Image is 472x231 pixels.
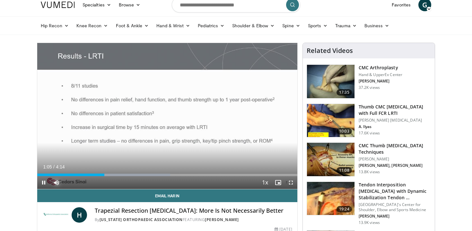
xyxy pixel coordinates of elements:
a: Hand & Wrist [153,19,194,32]
img: rosenwasser_basal_joint_1.png.150x105_q85_crop-smart_upscale.jpg [307,182,354,215]
p: [PERSON_NAME] [359,157,431,162]
h3: Thumb CMC [MEDICAL_DATA] with Full FCR LRTI [359,104,431,116]
img: 155faa92-facb-4e6b-8eb7-d2d6db7ef378.150x105_q85_crop-smart_upscale.jpg [307,104,354,137]
button: Fullscreen [284,176,297,189]
a: 19:24 Tendon Interposition [MEDICAL_DATA] with Dynamic Stabilization Tendon … [GEOGRAPHIC_DATA]'s... [307,182,431,225]
p: [PERSON_NAME] [359,214,431,219]
button: Pause [37,176,50,189]
a: Shoulder & Elbow [228,19,278,32]
div: Progress Bar [37,174,297,176]
button: Mute [50,176,63,189]
a: Spine [278,19,304,32]
img: California Orthopaedic Association [42,207,69,223]
a: Knee Recon [73,19,112,32]
video-js: Video Player [37,43,297,189]
a: Hip Recon [37,19,73,32]
a: Trauma [331,19,361,32]
div: By FEATURING [95,217,292,223]
button: Playback Rate [259,176,272,189]
a: Sports [304,19,332,32]
p: 13.8K views [359,169,380,175]
p: [GEOGRAPHIC_DATA]'s Center for Shoulder, Elbow and Sports Medicine [359,202,431,212]
p: [PERSON_NAME] [359,79,403,84]
a: Email Harin [37,189,297,202]
a: [PERSON_NAME] [205,217,239,222]
span: 11:08 [337,167,352,174]
a: 10:03 Thumb CMC [MEDICAL_DATA] with Full FCR LRTI [PERSON_NAME] [MEDICAL_DATA] A. Ilyas 17.6K views [307,104,431,138]
img: 54618_0000_3.png.150x105_q85_crop-smart_upscale.jpg [307,65,354,98]
h4: Related Videos [307,47,353,55]
p: 13.9K views [359,220,380,225]
h3: CMC Thumb [MEDICAL_DATA] Techniques [359,142,431,155]
p: 37.2K views [359,85,380,90]
a: H [72,207,87,223]
span: 1:05 [43,164,52,169]
img: VuMedi Logo [41,2,75,8]
p: [PERSON_NAME], [PERSON_NAME] [359,163,431,168]
h4: Trapezial Resection [MEDICAL_DATA]: More Is Not Necessarily Better [95,207,292,214]
a: Pediatrics [194,19,228,32]
button: Enable picture-in-picture mode [272,176,284,189]
p: A. Ilyas [359,124,431,129]
span: 10:03 [337,128,352,134]
p: [PERSON_NAME] [MEDICAL_DATA] [359,118,431,123]
span: 17:35 [337,89,352,96]
p: Hand & UpperEx Center [359,72,403,77]
a: 17:35 CMC Arthroplasty Hand & UpperEx Center [PERSON_NAME] 37.2K views [307,64,431,98]
a: Foot & Ankle [112,19,153,32]
span: 4:14 [56,164,65,169]
a: [US_STATE] Orthopaedic Association [100,217,183,222]
p: 17.6K views [359,131,380,136]
img: 08bc6ee6-87c4-498d-b9ad-209c97b58688.150x105_q85_crop-smart_upscale.jpg [307,143,354,176]
a: Business [361,19,393,32]
span: 19:24 [337,206,352,212]
span: / [53,164,55,169]
h3: Tendon Interposition [MEDICAL_DATA] with Dynamic Stabilization Tendon … [359,182,431,201]
a: 11:08 CMC Thumb [MEDICAL_DATA] Techniques [PERSON_NAME] [PERSON_NAME], [PERSON_NAME] 13.8K views [307,142,431,176]
h3: CMC Arthroplasty [359,64,403,71]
